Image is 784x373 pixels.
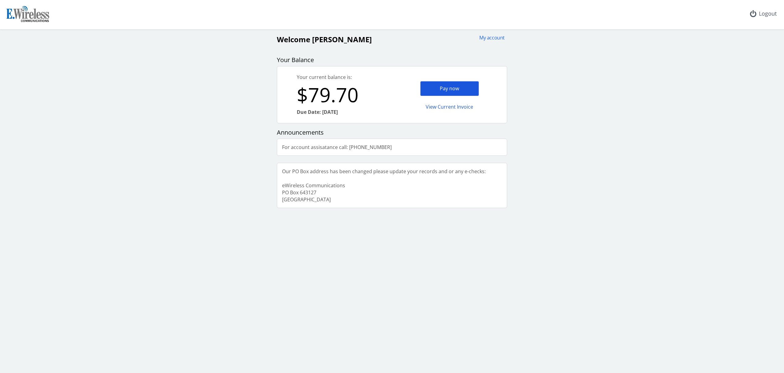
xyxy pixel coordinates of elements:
div: For account assisatance call: [PHONE_NUMBER] [277,139,397,156]
div: Due Date: [DATE] [297,109,392,116]
span: Your Balance [277,56,314,64]
span: [PERSON_NAME] [312,34,372,44]
span: Welcome [277,34,310,44]
div: My account [475,34,505,41]
div: View Current Invoice [420,100,479,114]
div: Our PO Box address has been changed please update your records and or any e-checks: eWireless Com... [277,163,491,208]
div: Your current balance is: [297,74,392,81]
span: Announcements [277,128,324,136]
div: Pay now [420,81,479,96]
div: $79.70 [297,81,392,109]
